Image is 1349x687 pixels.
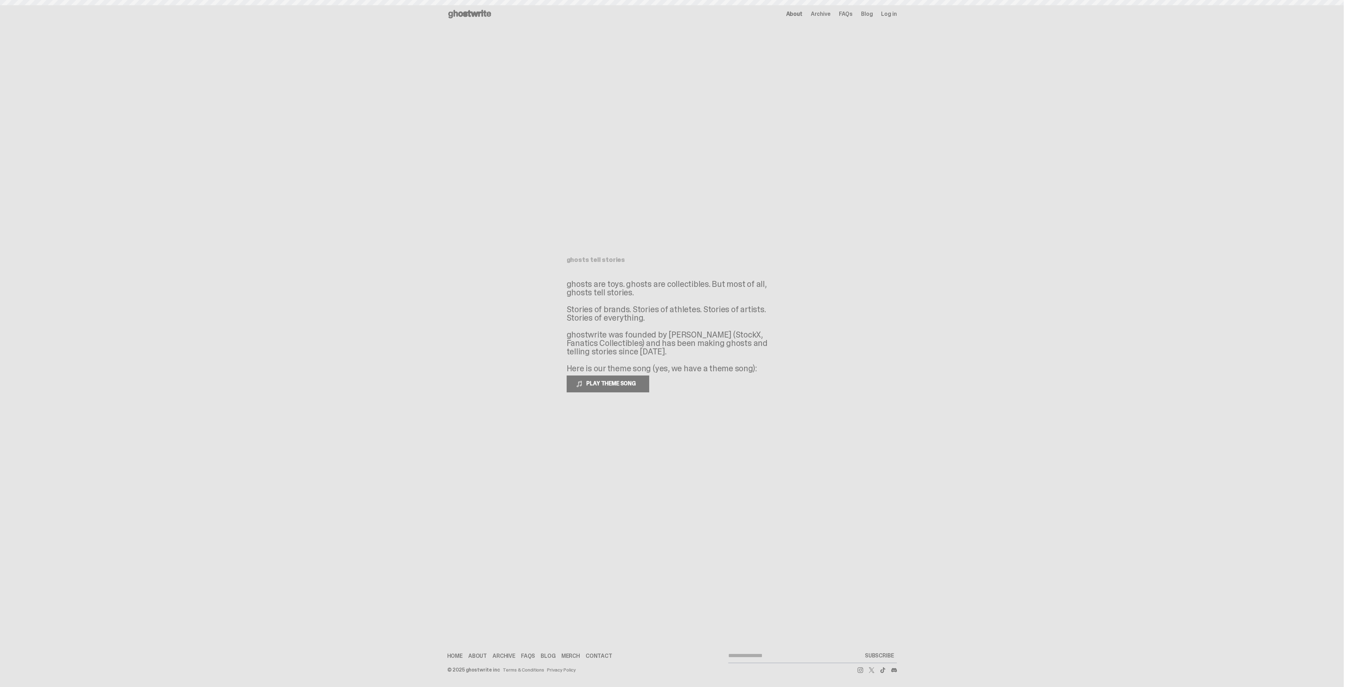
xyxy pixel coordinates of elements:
a: Home [447,653,463,659]
button: SUBSCRIBE [862,649,897,663]
p: ghosts are toys. ghosts are collectibles. But most of all, ghosts tell stories. Stories of brands... [567,280,777,373]
div: © 2025 ghostwrite inc [447,667,500,672]
a: Contact [586,653,612,659]
a: Privacy Policy [547,667,576,672]
a: Blog [541,653,555,659]
h1: ghosts tell stories [567,257,777,263]
a: FAQs [521,653,535,659]
span: PLAY THEME SONG [584,380,640,387]
button: PLAY THEME SONG [567,375,649,392]
a: Archive [811,11,830,17]
a: Archive [493,653,515,659]
a: Blog [861,11,873,17]
a: Log in [881,11,897,17]
a: FAQs [839,11,853,17]
a: Terms & Conditions [503,667,544,672]
a: About [468,653,487,659]
a: About [786,11,802,17]
a: Merch [561,653,580,659]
